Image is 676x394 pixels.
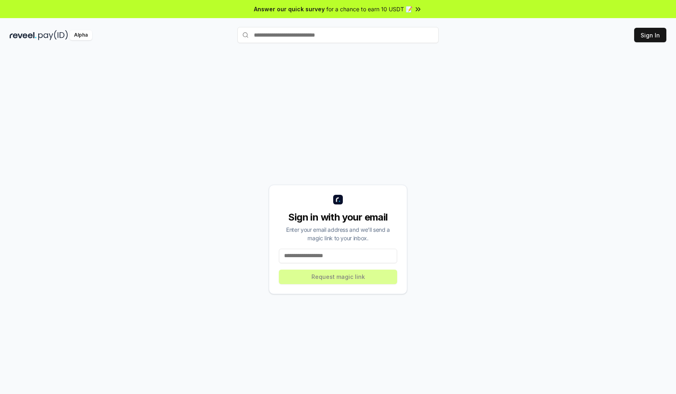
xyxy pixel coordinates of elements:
[10,30,37,40] img: reveel_dark
[279,225,397,242] div: Enter your email address and we’ll send a magic link to your inbox.
[254,5,325,13] span: Answer our quick survey
[634,28,666,42] button: Sign In
[326,5,412,13] span: for a chance to earn 10 USDT 📝
[38,30,68,40] img: pay_id
[279,211,397,224] div: Sign in with your email
[333,195,343,204] img: logo_small
[70,30,92,40] div: Alpha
